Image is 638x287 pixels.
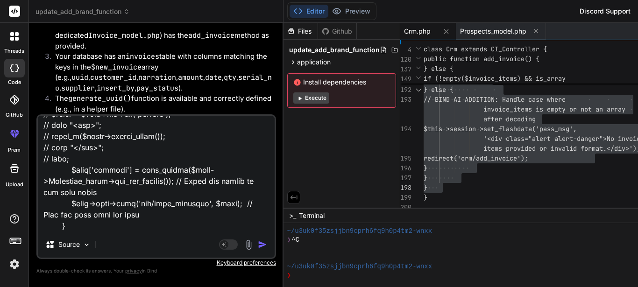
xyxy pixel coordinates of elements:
[400,163,411,173] div: 196
[205,73,222,82] code: date
[97,84,135,93] code: insert_by
[460,27,526,36] span: Prospects_model.php
[400,85,411,95] div: 192
[287,271,292,280] span: ❯
[293,77,390,87] span: Install dependencies
[424,45,547,53] span: class Crm extends CI_Controller {
[404,27,431,36] span: Crm.php
[71,73,88,82] code: uuid
[83,241,91,249] img: Pick Models
[424,174,427,182] span: }
[328,5,374,18] button: Preview
[551,95,566,104] span: here
[38,116,275,231] textarea: lor ipsu dolors ametcons adi_elitsed() { $doei['tempo'] = "Inci Utlabore"; // $etdo->magn_aliquae...
[258,240,267,249] img: icon
[400,124,411,134] div: 194
[400,173,411,183] div: 197
[400,203,411,212] div: 200
[8,146,21,154] label: prem
[55,73,272,93] code: serial_no
[178,73,203,82] code: amount
[412,85,425,95] div: Click to collapse the range.
[424,85,454,94] span: } else {
[90,73,136,82] code: customer_id
[136,84,178,93] code: pay_status
[424,125,551,133] span: $this->session->set_flashdata('pas
[400,55,411,64] span: 120
[126,52,159,61] code: invoices
[91,63,142,72] code: $new_invoice
[224,73,236,82] code: qty
[8,78,21,86] label: code
[400,74,411,84] span: 149
[290,5,328,18] button: Editor
[48,93,274,114] li: The function is available and correctly defined (e.g., in a helper file).
[400,95,411,105] div: 193
[483,115,536,123] span: after decoding
[289,211,296,220] span: >_
[4,47,24,55] label: threads
[243,239,254,250] img: attachment
[6,181,23,189] label: Upload
[400,154,411,163] div: 195
[125,268,142,273] span: privacy
[424,64,454,73] span: } else {
[48,20,274,52] li: Your (or a dedicated ) has the method as provided.
[287,236,292,245] span: ❯
[400,183,411,193] div: 198
[287,227,432,236] span: ~/u3uk0f35zsjjbn9cprh6fq9h0p4tm2-wnxx
[68,94,131,103] code: generate_uuid()
[574,4,636,19] div: Discord Support
[424,183,427,192] span: }
[35,7,130,16] span: update_add_brand_function
[424,74,566,83] span: if (!empty($invoice_items) && is_array
[61,84,95,93] code: supplier
[318,27,356,36] div: Github
[424,164,427,172] span: }
[188,31,234,40] code: add_invoice
[424,55,539,63] span: public function add_invoice() {
[287,262,432,271] span: ~/u3uk0f35zsjjbn9cprh6fq9h0p4tm2-wnxx
[6,111,23,119] label: GitHub
[299,211,325,220] span: Terminal
[424,95,551,104] span: // BIND AI ADDITION: Handle case w
[551,125,577,133] span: s_msg',
[289,45,380,55] span: update_add_brand_function
[424,154,528,162] span: redirect('crm/add_invoice');
[291,236,299,245] span: ^C
[293,92,329,104] button: Execute
[400,45,411,55] span: 4
[48,51,274,93] li: Your database has an table with columns matching the keys in the array (e.g., , , , , , , , , , ).
[138,73,176,82] code: narration
[58,240,80,249] p: Source
[88,31,160,40] code: Invoice_model.php
[297,57,331,67] span: application
[36,259,276,266] p: Keyboard preferences
[400,64,411,74] span: 137
[36,266,276,275] p: Always double-check its answers. Your in Bind
[284,27,318,36] div: Files
[483,105,625,113] span: invoice_items is empty or not an array
[424,193,427,202] span: }
[7,256,22,272] img: settings
[400,193,411,203] div: 199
